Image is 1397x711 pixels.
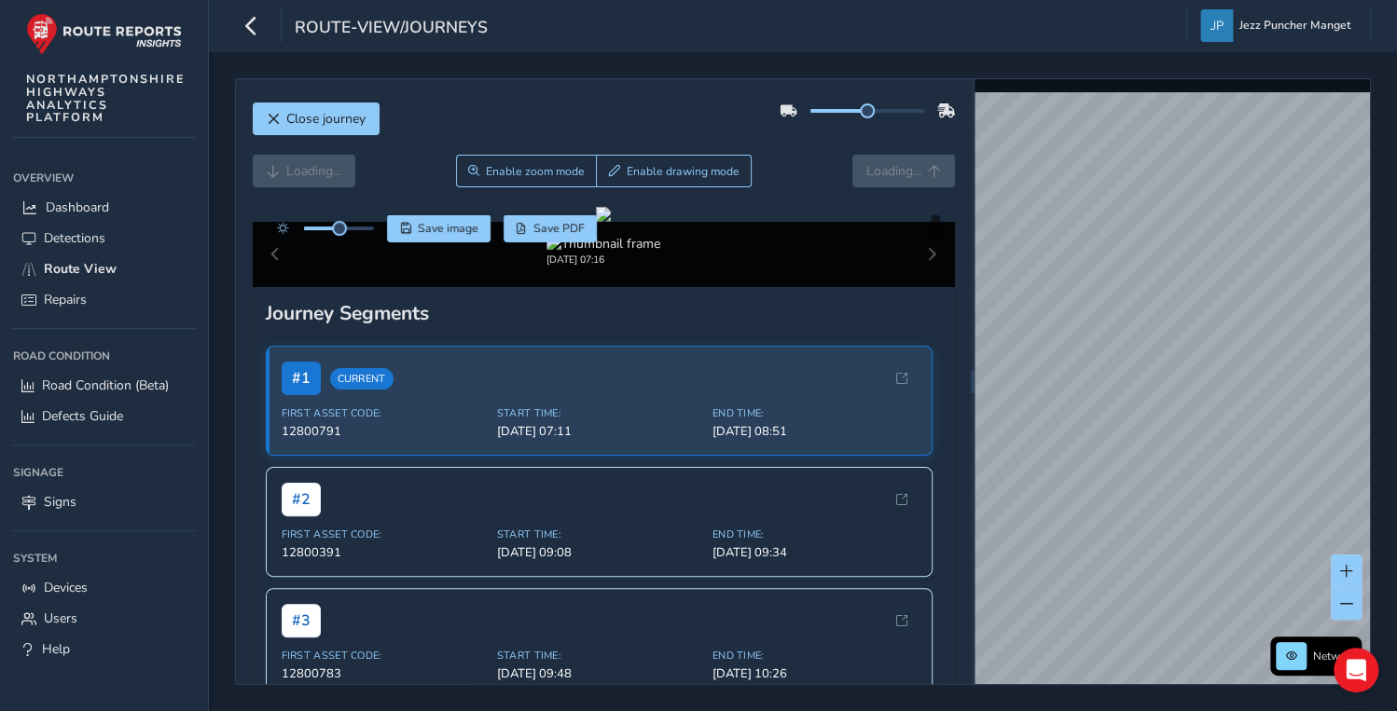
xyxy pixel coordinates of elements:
[282,649,486,663] span: First Asset Code:
[13,544,195,572] div: System
[266,300,942,326] div: Journey Segments
[13,192,195,223] a: Dashboard
[387,214,491,242] button: Save
[13,164,195,192] div: Overview
[418,221,478,236] span: Save image
[44,609,77,627] span: Users
[13,603,195,634] a: Users
[282,604,321,637] span: # 3
[282,423,486,440] span: 12800791
[1313,649,1356,663] span: Network
[13,342,195,370] div: Road Condition
[1334,648,1378,692] div: Open Intercom Messenger
[13,572,195,603] a: Devices
[712,649,917,663] span: End Time:
[1200,9,1233,42] img: diamond-layout
[42,376,169,394] span: Road Condition (Beta)
[44,260,117,278] span: Route View
[497,406,701,420] span: Start Time:
[282,544,486,561] span: 12800391
[546,235,660,253] img: Thumbnail frame
[286,110,366,128] span: Close journey
[13,486,195,517] a: Signs
[546,253,660,267] div: [DATE] 07:16
[456,155,597,187] button: Zoom
[13,253,195,284] a: Route View
[42,640,70,658] span: Help
[504,214,598,242] button: PDF
[1239,9,1350,42] span: Jezz Puncher Manget
[282,665,486,682] span: 12800783
[295,16,488,42] span: route-view/journeys
[13,458,195,486] div: Signage
[253,103,380,135] button: Close journey
[712,544,917,561] span: [DATE] 09:34
[282,483,321,516] span: # 2
[44,229,105,247] span: Detections
[44,579,88,596] span: Devices
[330,368,394,390] span: Current
[712,527,917,541] span: End Time:
[1200,9,1357,42] button: Jezz Puncher Manget
[42,407,123,425] span: Defects Guide
[282,362,321,395] span: # 1
[533,221,585,236] span: Save PDF
[626,164,739,179] span: Enable drawing mode
[497,527,701,541] span: Start Time:
[497,423,701,440] span: [DATE] 07:11
[712,665,917,682] span: [DATE] 10:26
[486,164,585,179] span: Enable zoom mode
[26,73,186,124] span: NORTHAMPTONSHIRE HIGHWAYS ANALYTICS PLATFORM
[13,634,195,664] a: Help
[282,527,486,541] span: First Asset Code:
[497,665,701,682] span: [DATE] 09:48
[712,423,917,440] span: [DATE] 08:51
[596,155,752,187] button: Draw
[46,198,109,216] span: Dashboard
[282,406,486,420] span: First Asset Code:
[44,493,76,511] span: Signs
[13,284,195,315] a: Repairs
[497,649,701,663] span: Start Time:
[13,401,195,431] a: Defects Guide
[712,406,917,420] span: End Time:
[26,13,182,55] img: rr logo
[44,291,87,308] span: Repairs
[13,223,195,253] a: Detections
[497,544,701,561] span: [DATE] 09:08
[13,370,195,401] a: Road Condition (Beta)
